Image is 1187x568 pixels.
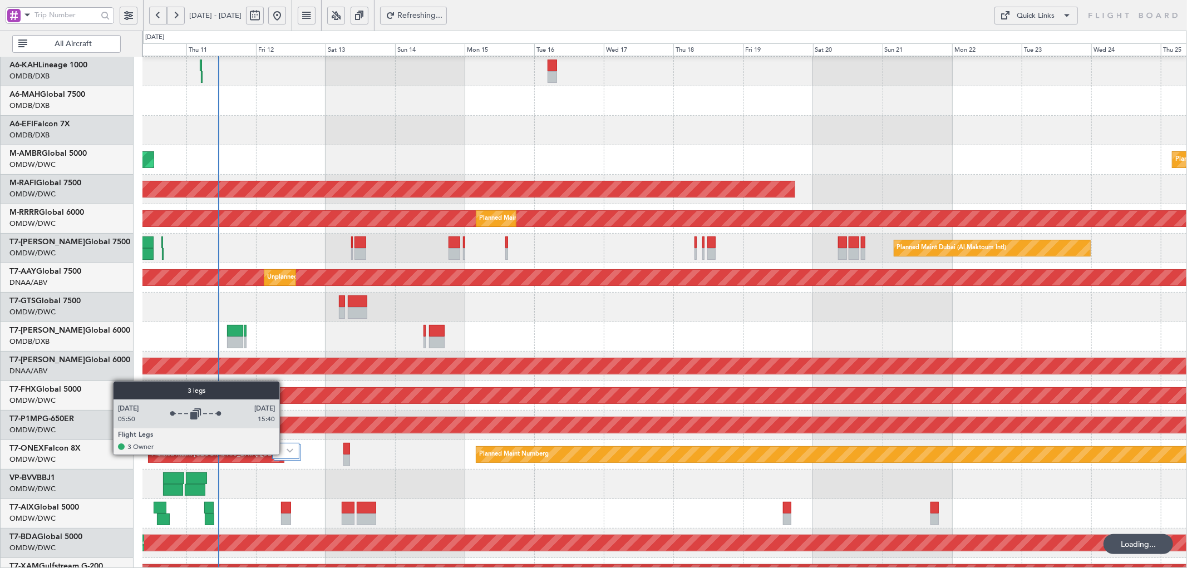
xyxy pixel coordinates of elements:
[9,150,87,157] a: M-AMBRGlobal 5000
[9,474,55,482] a: VP-BVVBBJ1
[9,474,37,482] span: VP-BVV
[9,238,130,246] a: T7-[PERSON_NAME]Global 7500
[186,43,256,57] div: Thu 11
[9,219,56,229] a: OMDW/DWC
[9,386,36,393] span: T7-FHX
[151,446,327,463] div: Planned Maint [GEOGRAPHIC_DATA] ([GEOGRAPHIC_DATA])
[9,297,81,305] a: T7-GTSGlobal 7500
[380,7,447,24] button: Refreshing...
[9,533,37,541] span: T7-BDA
[9,150,42,157] span: M-AMBR
[952,43,1022,57] div: Mon 22
[9,513,56,523] a: OMDW/DWC
[397,12,443,19] span: Refreshing...
[287,448,293,453] img: arrow-gray.svg
[9,533,82,541] a: T7-BDAGlobal 5000
[9,543,56,553] a: OMDW/DWC
[465,43,534,57] div: Mon 15
[9,209,39,216] span: M-RRRR
[673,43,743,57] div: Thu 18
[9,268,36,275] span: T7-AAY
[9,209,84,216] a: M-RRRRGlobal 6000
[9,71,50,81] a: OMDB/DXB
[9,444,44,452] span: T7-ONEX
[1091,43,1161,57] div: Wed 24
[9,130,50,140] a: OMDB/DXB
[29,40,117,48] span: All Aircraft
[9,61,38,69] span: A6-KAH
[9,278,47,288] a: DNAA/ABV
[1104,534,1173,554] div: Loading...
[9,503,79,511] a: T7-AIXGlobal 5000
[1017,11,1055,22] div: Quick Links
[9,120,70,128] a: A6-EFIFalcon 7X
[189,11,242,21] span: [DATE] - [DATE]
[9,415,42,423] span: T7-P1MP
[9,396,56,406] a: OMDW/DWC
[12,35,121,53] button: All Aircraft
[9,425,56,435] a: OMDW/DWC
[9,268,81,275] a: T7-AAYGlobal 7500
[35,7,97,23] input: Trip Number
[9,297,36,305] span: T7-GTS
[9,120,33,128] span: A6-EFI
[1022,43,1091,57] div: Tue 23
[267,269,432,286] div: Unplanned Maint [GEOGRAPHIC_DATA] (Al Maktoum Intl)
[743,43,813,57] div: Fri 19
[117,43,186,57] div: Wed 10
[145,33,164,42] div: [DATE]
[9,444,81,452] a: T7-ONEXFalcon 8X
[9,455,56,465] a: OMDW/DWC
[883,43,952,57] div: Sun 21
[994,7,1078,24] button: Quick Links
[9,238,85,246] span: T7-[PERSON_NAME]
[326,43,395,57] div: Sat 13
[395,43,465,57] div: Sun 14
[9,91,40,98] span: A6-MAH
[9,356,85,364] span: T7-[PERSON_NAME]
[9,101,50,111] a: OMDB/DXB
[9,189,56,199] a: OMDW/DWC
[534,43,604,57] div: Tue 16
[9,179,36,187] span: M-RAFI
[9,366,47,376] a: DNAA/ABV
[9,327,85,334] span: T7-[PERSON_NAME]
[813,43,883,57] div: Sat 20
[9,91,85,98] a: A6-MAHGlobal 7500
[9,307,56,317] a: OMDW/DWC
[9,484,56,494] a: OMDW/DWC
[897,240,1007,256] div: Planned Maint Dubai (Al Maktoum Intl)
[9,61,87,69] a: A6-KAHLineage 1000
[479,446,549,463] div: Planned Maint Nurnberg
[9,337,50,347] a: OMDB/DXB
[256,43,326,57] div: Fri 12
[479,210,589,227] div: Planned Maint Dubai (Al Maktoum Intl)
[9,327,130,334] a: T7-[PERSON_NAME]Global 6000
[9,248,56,258] a: OMDW/DWC
[9,503,34,511] span: T7-AIX
[9,356,130,364] a: T7-[PERSON_NAME]Global 6000
[9,415,74,423] a: T7-P1MPG-650ER
[604,43,673,57] div: Wed 17
[9,386,81,393] a: T7-FHXGlobal 5000
[9,160,56,170] a: OMDW/DWC
[9,179,81,187] a: M-RAFIGlobal 7500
